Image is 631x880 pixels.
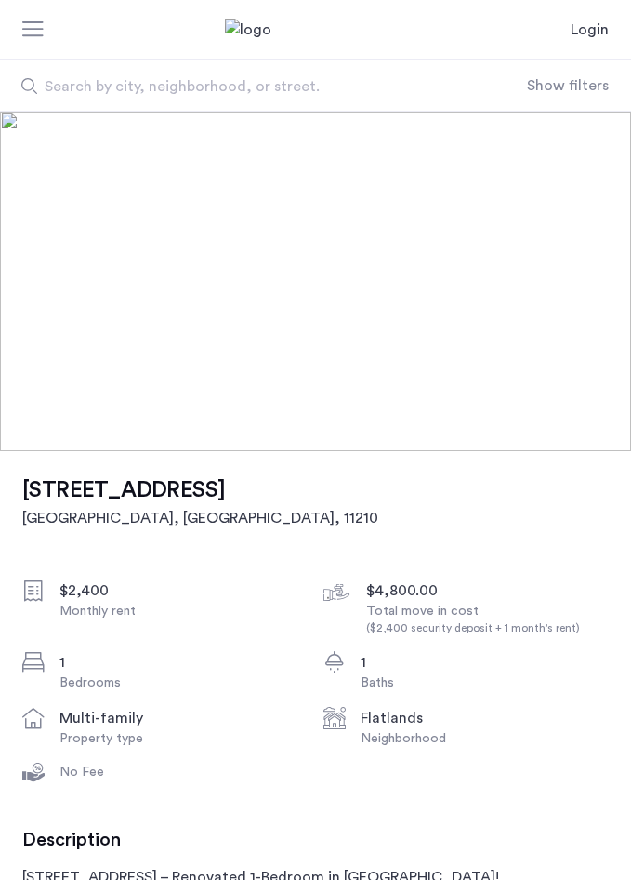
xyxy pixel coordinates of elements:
a: Login [571,19,609,41]
h3: Description [22,829,609,851]
div: 1 [361,651,610,673]
div: ($2,400 security deposit + 1 month's rent) [366,620,615,636]
div: Monthly rent [59,602,309,620]
div: $2,400 [59,580,309,602]
a: Cazamio Logo [225,19,407,41]
div: multi-family [59,707,309,729]
div: Total move in cost [366,602,615,636]
img: logo [225,19,407,41]
div: Property type [59,729,309,748]
div: Bedrooms [59,673,309,692]
span: Search by city, neighborhood, or street. [45,75,467,98]
div: 1 [59,651,309,673]
div: Flatlands [361,707,610,729]
div: Neighborhood [361,729,610,748]
div: $4,800.00 [366,580,615,602]
div: No Fee [59,763,309,781]
div: Baths [361,673,610,692]
button: Show or hide filters [527,74,609,97]
a: [STREET_ADDRESS][GEOGRAPHIC_DATA], [GEOGRAPHIC_DATA], 11210 [22,473,378,529]
h2: [GEOGRAPHIC_DATA], [GEOGRAPHIC_DATA] , 11210 [22,507,378,529]
h1: [STREET_ADDRESS] [22,473,378,507]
